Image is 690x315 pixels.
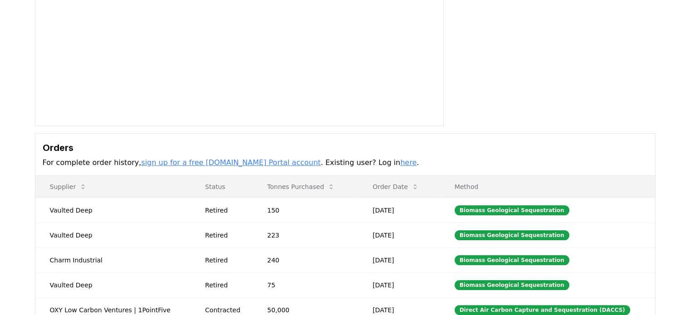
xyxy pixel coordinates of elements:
[35,247,191,272] td: Charm Industrial
[205,231,245,240] div: Retired
[358,247,440,272] td: [DATE]
[35,223,191,247] td: Vaulted Deep
[205,305,245,315] div: Contracted
[260,178,342,196] button: Tonnes Purchased
[35,198,191,223] td: Vaulted Deep
[447,182,648,191] p: Method
[253,247,358,272] td: 240
[141,158,321,167] a: sign up for a free [DOMAIN_NAME] Portal account
[205,206,245,215] div: Retired
[253,198,358,223] td: 150
[43,141,648,155] h3: Orders
[205,256,245,265] div: Retired
[455,230,569,240] div: Biomass Geological Sequestration
[205,281,245,290] div: Retired
[400,158,416,167] a: here
[455,305,630,315] div: Direct Air Carbon Capture and Sequestration (DACCS)
[455,205,569,215] div: Biomass Geological Sequestration
[358,198,440,223] td: [DATE]
[455,280,569,290] div: Biomass Geological Sequestration
[35,272,191,297] td: Vaulted Deep
[358,272,440,297] td: [DATE]
[253,223,358,247] td: 223
[253,272,358,297] td: 75
[365,178,426,196] button: Order Date
[43,178,94,196] button: Supplier
[358,223,440,247] td: [DATE]
[43,157,648,168] p: For complete order history, . Existing user? Log in .
[198,182,245,191] p: Status
[455,255,569,265] div: Biomass Geological Sequestration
